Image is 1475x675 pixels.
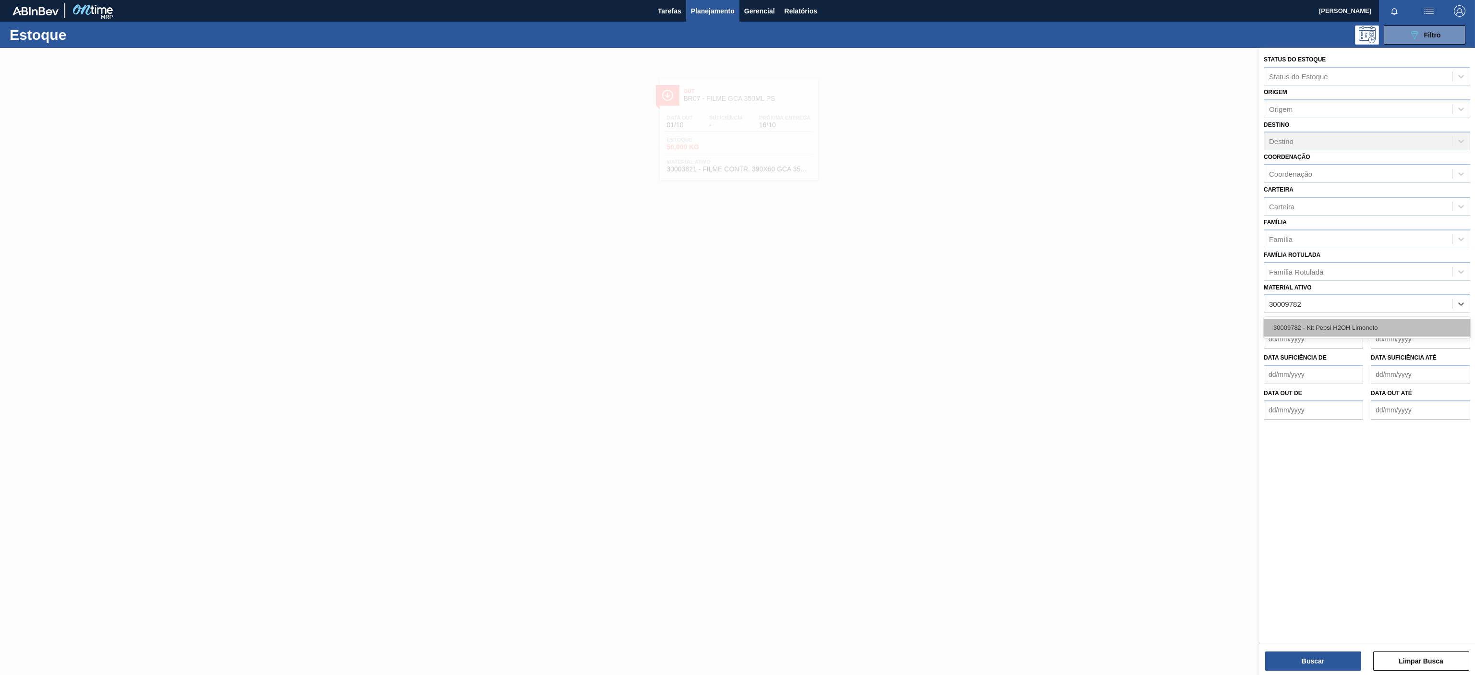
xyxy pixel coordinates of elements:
span: Filtro [1424,31,1441,39]
label: Destino [1264,121,1289,128]
div: Carteira [1269,202,1294,210]
div: 30009782 - Kit Pepsi H2OH Limoneto [1264,319,1470,337]
div: Origem [1269,105,1293,113]
input: dd/mm/yyyy [1264,400,1363,420]
div: Família Rotulada [1269,267,1323,276]
label: Status do Estoque [1264,56,1326,63]
span: Planejamento [691,5,735,17]
span: Gerencial [744,5,775,17]
label: Família Rotulada [1264,252,1320,258]
span: Relatórios [785,5,817,17]
img: Logout [1454,5,1465,17]
label: Origem [1264,89,1287,96]
div: Status do Estoque [1269,72,1328,80]
h1: Estoque [10,29,162,40]
div: Família [1269,235,1293,243]
img: TNhmsLtSVTkK8tSr43FrP2fwEKptu5GPRR3wAAAABJRU5ErkJggg== [12,7,59,15]
label: Carteira [1264,186,1294,193]
label: Data out de [1264,390,1302,397]
img: userActions [1423,5,1435,17]
span: Tarefas [658,5,681,17]
label: Família [1264,219,1287,226]
button: Filtro [1384,25,1465,45]
input: dd/mm/yyyy [1264,329,1363,349]
label: Material ativo [1264,284,1312,291]
input: dd/mm/yyyy [1371,329,1470,349]
label: Data out até [1371,390,1412,397]
div: Coordenação [1269,170,1312,178]
label: Data suficiência até [1371,354,1437,361]
input: dd/mm/yyyy [1371,400,1470,420]
label: Coordenação [1264,154,1310,160]
label: Data suficiência de [1264,354,1327,361]
button: Notificações [1379,4,1410,18]
input: dd/mm/yyyy [1264,365,1363,384]
input: dd/mm/yyyy [1371,365,1470,384]
div: Pogramando: nenhum usuário selecionado [1355,25,1379,45]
